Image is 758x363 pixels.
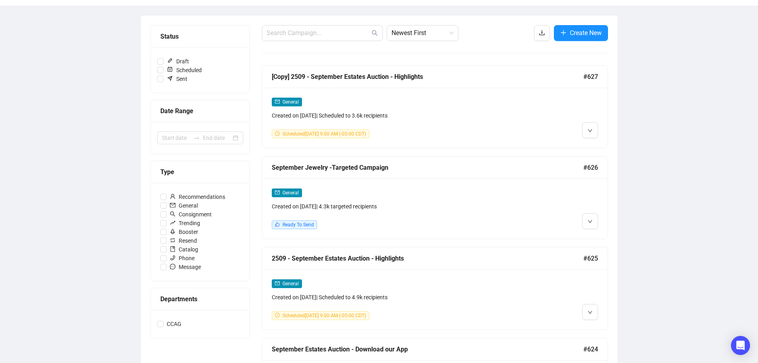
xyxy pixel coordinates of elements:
span: message [170,264,175,269]
span: user [170,194,175,199]
span: Ready To Send [283,222,314,228]
span: clock-circle [275,131,280,136]
span: download [539,29,545,36]
span: mail [275,99,280,104]
span: #625 [583,253,598,263]
span: like [275,222,280,227]
div: Status [160,31,240,41]
input: Search Campaign... [267,28,370,38]
span: down [588,219,592,224]
span: Catalog [167,245,201,254]
span: down [588,310,592,315]
span: mail [275,281,280,286]
span: mail [170,202,175,208]
span: clock-circle [275,313,280,318]
span: #627 [583,72,598,82]
span: Sent [164,75,191,83]
input: End date [203,133,231,142]
span: Message [167,263,204,271]
div: 2509 - September Estates Auction - Highlights [272,253,583,263]
div: Created on [DATE] | Scheduled to 4.9k recipients [272,293,515,302]
div: Open Intercom Messenger [731,336,750,355]
span: retweet [170,237,175,243]
a: September Jewelry -Targeted Campaign#626mailGeneralCreated on [DATE]| 4.3k targeted recipientslik... [262,156,608,239]
span: Trending [167,219,203,228]
span: Consignment [167,210,215,219]
span: mail [275,190,280,195]
span: plus [560,29,567,36]
span: Scheduled [DATE] 9:00 AM (-05:00 CDT) [283,313,366,318]
div: [Copy] 2509 - September Estates Auction - Highlights [272,72,583,82]
span: Draft [164,57,192,66]
div: September Jewelry -Targeted Campaign [272,163,583,173]
div: Created on [DATE] | Scheduled to 3.6k recipients [272,111,515,120]
span: Booster [167,228,201,236]
span: search [170,211,175,217]
a: [Copy] 2509 - September Estates Auction - Highlights#627mailGeneralCreated on [DATE]| Scheduled t... [262,65,608,148]
span: Resend [167,236,200,245]
span: CCAG [164,320,185,328]
span: Newest First [392,26,454,41]
div: Date Range [160,106,240,116]
div: Created on [DATE] | 4.3k targeted recipients [272,202,515,211]
span: rise [170,220,175,226]
span: book [170,246,175,252]
span: phone [170,255,175,261]
span: swap-right [193,135,200,141]
span: General [283,99,299,105]
span: Scheduled [164,66,205,75]
span: search [372,30,378,36]
div: Type [160,167,240,177]
input: Start date [162,133,190,142]
span: Phone [167,254,198,263]
span: to [193,135,200,141]
span: General [167,201,201,210]
span: Recommendations [167,192,228,201]
span: #624 [583,344,598,354]
a: 2509 - September Estates Auction - Highlights#625mailGeneralCreated on [DATE]| Scheduled to 4.9k ... [262,247,608,330]
button: Create New [554,25,608,41]
span: General [283,281,299,286]
span: Scheduled [DATE] 9:00 AM (-05:00 CDT) [283,131,366,137]
span: Create New [570,28,602,38]
span: rocket [170,229,175,234]
span: General [283,190,299,196]
div: September Estates Auction - Download our App [272,344,583,354]
div: Departments [160,294,240,304]
span: down [588,128,592,133]
span: #626 [583,163,598,173]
